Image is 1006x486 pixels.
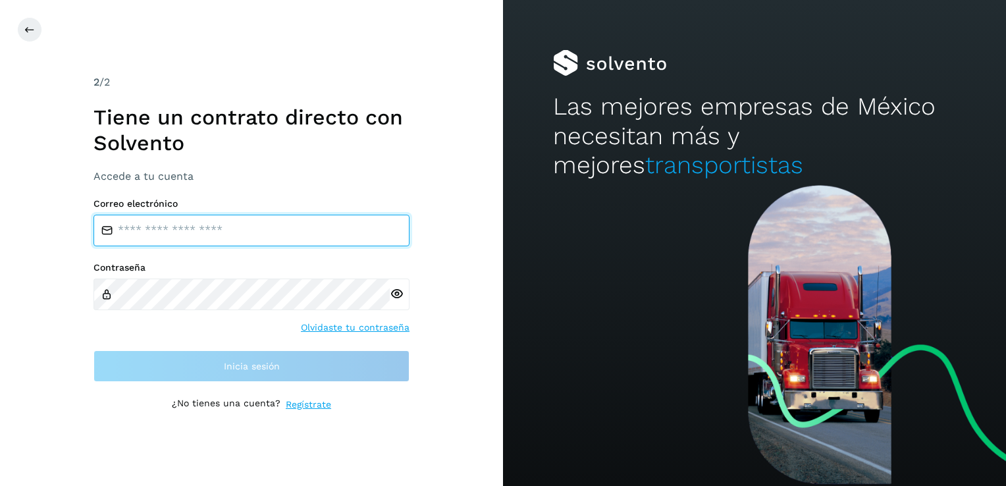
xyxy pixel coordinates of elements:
span: Inicia sesión [224,362,280,371]
a: Regístrate [286,398,331,412]
label: Correo electrónico [93,198,410,209]
a: Olvidaste tu contraseña [301,321,410,335]
label: Contraseña [93,262,410,273]
p: ¿No tienes una cuenta? [172,398,280,412]
h2: Las mejores empresas de México necesitan más y mejores [553,92,955,180]
h1: Tiene un contrato directo con Solvento [93,105,410,155]
button: Inicia sesión [93,350,410,382]
span: transportistas [645,151,803,179]
span: 2 [93,76,99,88]
div: /2 [93,74,410,90]
h3: Accede a tu cuenta [93,170,410,182]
